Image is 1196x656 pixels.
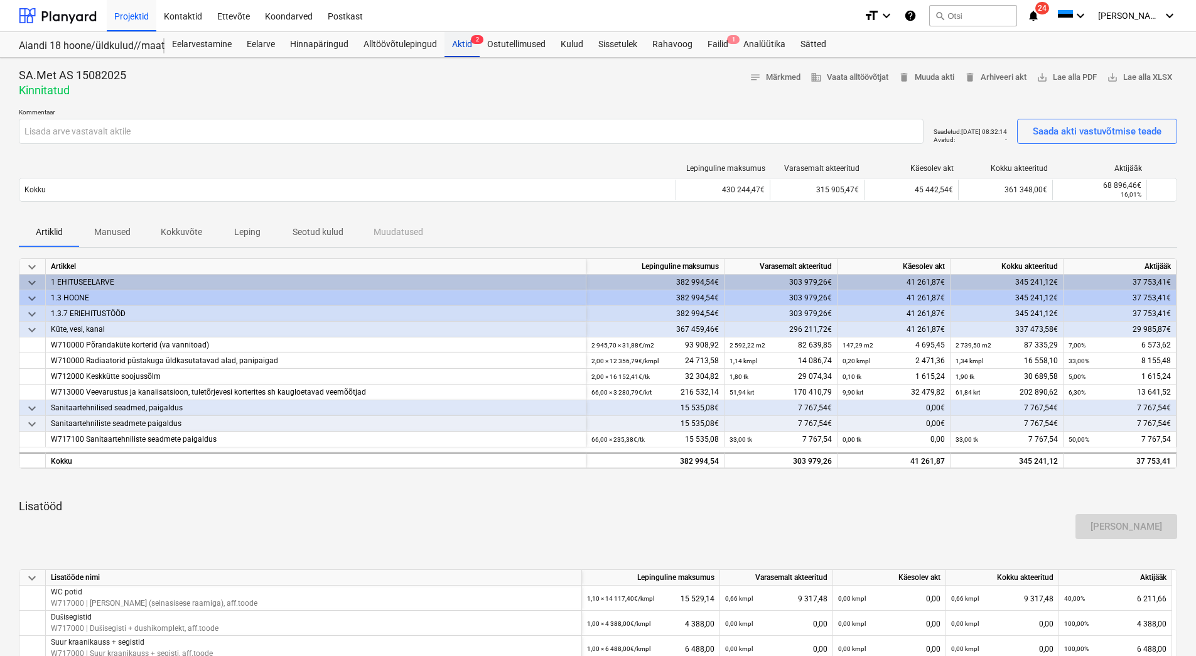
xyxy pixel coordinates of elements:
div: 41 261,87 [843,454,945,469]
p: Kokku [24,185,46,195]
div: 13 641,52 [1069,385,1171,400]
span: Lae alla XLSX [1107,70,1172,85]
div: 41 261,87€ [838,322,951,337]
small: 51,94 krt [730,389,754,396]
small: 0,00 kmpl [838,595,866,602]
small: 2,00 × 12 356,79€ / kmpl [591,358,659,364]
div: 6 573,62 [1069,337,1171,353]
div: 0,00 [951,611,1053,637]
div: 1.3.7 ERIEHITUSTÖÖD [51,306,581,322]
small: 0,66 kmpl [725,595,753,602]
p: WC potid [51,587,257,598]
div: 303 979,26 [730,454,832,469]
div: 367 459,46€ [586,322,725,337]
small: 7,00% [1069,342,1086,349]
button: Arhiveeri akt [959,68,1032,87]
small: 0,20 kmpl [843,358,870,364]
button: Lae alla XLSX [1102,68,1177,87]
small: 0,00 kmpl [838,645,866,652]
span: keyboard_arrow_down [24,417,40,432]
div: 1 615,24 [843,369,945,385]
div: Hinnapäringud [283,32,356,57]
div: 7 767,54€ [1064,400,1177,416]
span: 1 [727,35,740,44]
a: Kulud [553,32,591,57]
p: Kokkuvõte [161,226,202,239]
p: Leping [232,226,262,239]
small: 0,00 kmpl [838,620,866,627]
i: keyboard_arrow_down [1073,8,1088,23]
div: 0,00€ [838,400,951,416]
div: 41 261,87€ [838,290,951,306]
p: W717000 | Dušisegisti + dushikomplekt, aff.toode [51,623,218,634]
div: 345 241,12€ [951,275,1064,290]
div: 382 994,54 [591,454,719,469]
a: Ostutellimused [480,32,553,57]
span: keyboard_arrow_down [24,307,40,322]
div: 361 348,00€ [958,180,1052,200]
div: 45 442,54€ [864,180,958,200]
div: Aiandi 18 hoone/üldkulud//maatööd (2101944//2101951) [19,40,149,53]
div: 337 473,58€ [951,322,1064,337]
div: 7 767,54 [956,432,1058,447]
div: 382 994,54€ [586,306,725,322]
small: 0,00 kmpl [725,645,753,652]
span: Märkmed [750,70,800,85]
p: Dušisegistid [51,612,218,623]
div: 202 890,62 [956,385,1058,400]
div: 170 410,79 [730,385,832,400]
div: Failid [700,32,736,57]
div: Saada akti vastuvõtmise teade [1033,123,1161,139]
small: 5,00% [1069,373,1086,380]
span: save_alt [1107,72,1118,83]
span: [PERSON_NAME] [1098,11,1161,21]
span: keyboard_arrow_down [24,260,40,275]
button: Märkmed [745,68,805,87]
div: 7 767,54€ [1064,416,1177,432]
div: 0,00€ [838,416,951,432]
div: 382 994,54€ [586,290,725,306]
span: delete [898,72,910,83]
a: Sätted [793,32,834,57]
small: 2 945,70 × 31,88€ / m2 [591,342,654,349]
button: Muuda akti [893,68,959,87]
p: Avatud : [934,136,955,144]
p: Kinnitatud [19,83,126,98]
div: Sanitaartehniliste seadmete paigaldus [51,416,581,432]
span: keyboard_arrow_down [24,291,40,306]
div: 32 304,82 [591,369,719,385]
span: 24 [1035,2,1049,14]
i: notifications [1027,8,1040,23]
div: 41 261,87€ [838,306,951,322]
div: Kokku akteeritud [964,164,1048,173]
div: 37 753,41 [1069,454,1171,469]
button: Lae alla PDF [1032,68,1102,87]
div: 24 713,58 [591,353,719,369]
div: Alltöövõtulepingud [356,32,444,57]
p: Saadetud : [934,128,961,136]
div: Varasemalt akteeritud [720,570,833,586]
span: keyboard_arrow_down [24,571,40,586]
span: 2 [471,35,483,44]
div: 0,00 [725,611,827,637]
small: 9,90 krt [843,389,863,396]
span: keyboard_arrow_down [24,322,40,337]
div: W710000 Radiaatorid püstakuga üldkasutatavad alad, panipaigad [51,353,581,369]
div: W713000 Veevarustus ja kanalisatsioon, tuletõrjevesi korterites sh kaugloetavad veemõõtjad [51,385,581,400]
p: [DATE] 08:32:14 [961,128,1007,136]
div: 7 767,54 [730,432,832,447]
div: 15 535,08 [591,432,719,447]
p: Seotud kulud [293,226,343,239]
div: 29 985,87€ [1064,322,1177,337]
div: Kokku akteeritud [951,259,1064,275]
span: search [935,11,945,21]
a: Eelarvestamine [164,32,239,57]
div: 1.3 HOONE [51,290,581,306]
small: 0,66 kmpl [951,595,979,602]
div: 303 979,26€ [725,290,838,306]
span: keyboard_arrow_down [24,401,40,416]
span: business [811,72,822,83]
span: Arhiveeri akt [964,70,1026,85]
